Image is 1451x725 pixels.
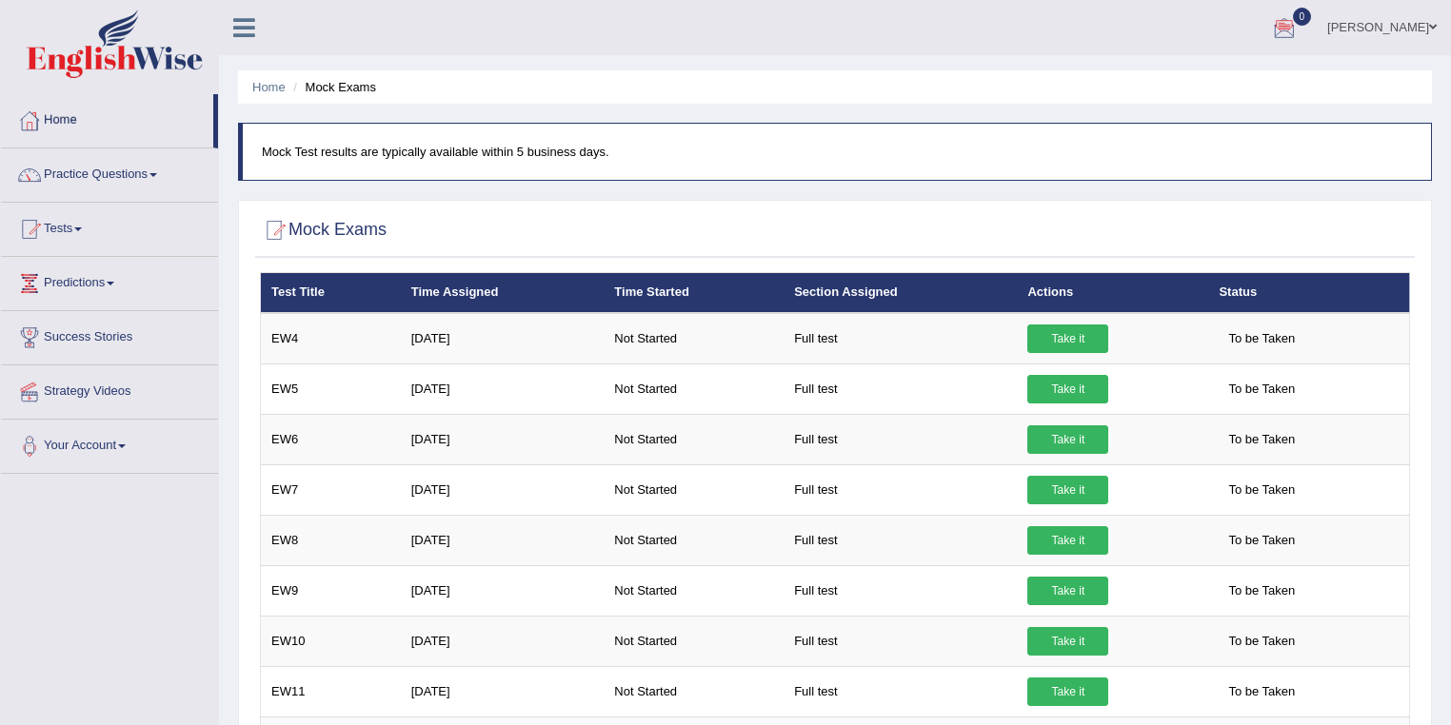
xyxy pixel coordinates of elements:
[1027,577,1108,605] a: Take it
[784,666,1017,716] td: Full test
[604,616,784,666] td: Not Started
[261,565,401,616] td: EW9
[1293,8,1312,26] span: 0
[401,313,605,364] td: [DATE]
[262,143,1412,161] p: Mock Test results are typically available within 5 business days.
[260,216,387,245] h2: Mock Exams
[401,666,605,716] td: [DATE]
[401,273,605,313] th: Time Assigned
[261,414,401,464] td: EW6
[1,148,218,196] a: Practice Questions
[1027,526,1108,555] a: Take it
[1219,476,1304,504] span: To be Taken
[604,565,784,616] td: Not Started
[261,515,401,565] td: EW8
[401,515,605,565] td: [DATE]
[784,273,1017,313] th: Section Assigned
[1219,425,1304,454] span: To be Taken
[784,464,1017,515] td: Full test
[261,666,401,716] td: EW11
[784,313,1017,364] td: Full test
[1,311,218,359] a: Success Stories
[401,363,605,414] td: [DATE]
[784,565,1017,616] td: Full test
[1027,425,1108,454] a: Take it
[1,203,218,250] a: Tests
[261,273,401,313] th: Test Title
[784,515,1017,565] td: Full test
[1,420,218,467] a: Your Account
[784,363,1017,414] td: Full test
[1,365,218,413] a: Strategy Videos
[1027,476,1108,504] a: Take it
[1219,627,1304,656] span: To be Taken
[261,464,401,515] td: EW7
[401,565,605,616] td: [DATE]
[1219,375,1304,403] span: To be Taken
[401,616,605,666] td: [DATE]
[604,313,784,364] td: Not Started
[1219,677,1304,706] span: To be Taken
[261,313,401,364] td: EW4
[261,616,401,666] td: EW10
[1027,627,1108,656] a: Take it
[401,464,605,515] td: [DATE]
[784,616,1017,666] td: Full test
[1027,677,1108,706] a: Take it
[604,363,784,414] td: Not Started
[604,515,784,565] td: Not Started
[1219,577,1304,605] span: To be Taken
[288,78,376,96] li: Mock Exams
[604,464,784,515] td: Not Started
[1027,324,1108,353] a: Take it
[261,363,401,414] td: EW5
[1017,273,1208,313] th: Actions
[401,414,605,464] td: [DATE]
[604,273,784,313] th: Time Started
[1208,273,1409,313] th: Status
[1219,324,1304,353] span: To be Taken
[1,257,218,304] a: Predictions
[604,666,784,716] td: Not Started
[252,80,286,94] a: Home
[604,414,784,464] td: Not Started
[784,414,1017,464] td: Full test
[1219,526,1304,555] span: To be Taken
[1,94,213,142] a: Home
[1027,375,1108,403] a: Take it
